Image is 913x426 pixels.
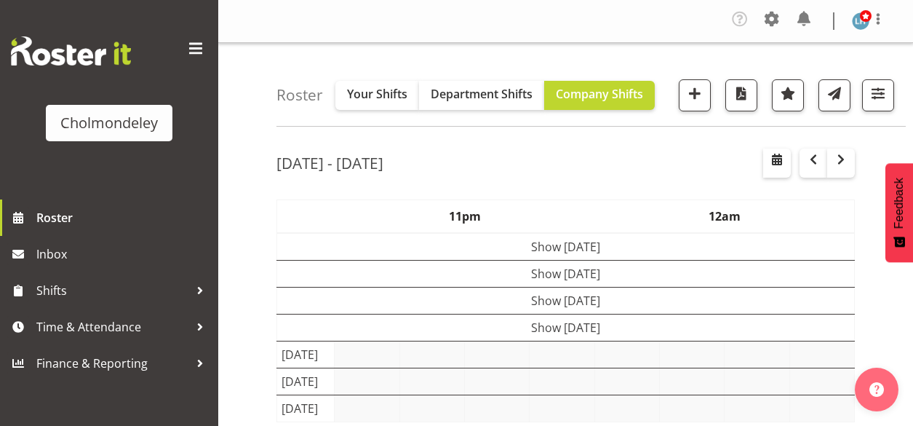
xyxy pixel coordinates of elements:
[277,395,335,422] td: [DATE]
[885,163,913,262] button: Feedback - Show survey
[277,368,335,395] td: [DATE]
[544,81,655,110] button: Company Shifts
[36,207,211,229] span: Roster
[862,79,894,111] button: Filter Shifts
[277,315,855,342] td: Show [DATE]
[556,86,643,102] span: Company Shifts
[419,81,544,110] button: Department Shifts
[347,86,407,102] span: Your Shifts
[852,12,869,30] img: lisa-hurry756.jpg
[277,233,855,261] td: Show [DATE]
[11,36,131,66] img: Rosterit website logo
[679,79,711,111] button: Add a new shift
[335,200,594,234] th: 11pm
[36,243,211,265] span: Inbox
[36,316,189,338] span: Time & Attendance
[818,79,850,111] button: Send a list of all shifts for the selected filtered period to all rostered employees.
[431,86,533,102] span: Department Shifts
[869,382,884,397] img: help-xxl-2.png
[277,261,855,288] td: Show [DATE]
[893,178,906,229] span: Feedback
[335,81,419,110] button: Your Shifts
[772,79,804,111] button: Highlight an important date within the roster.
[276,154,383,173] h2: [DATE] - [DATE]
[276,87,323,103] h4: Roster
[763,149,791,178] button: Select a specific date within the roster.
[36,280,189,301] span: Shifts
[60,112,158,134] div: Cholmondeley
[725,79,757,111] button: Download a PDF of the roster according to the set date range.
[277,342,335,368] td: [DATE]
[277,288,855,315] td: Show [DATE]
[36,352,189,374] span: Finance & Reporting
[594,200,854,234] th: 12am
